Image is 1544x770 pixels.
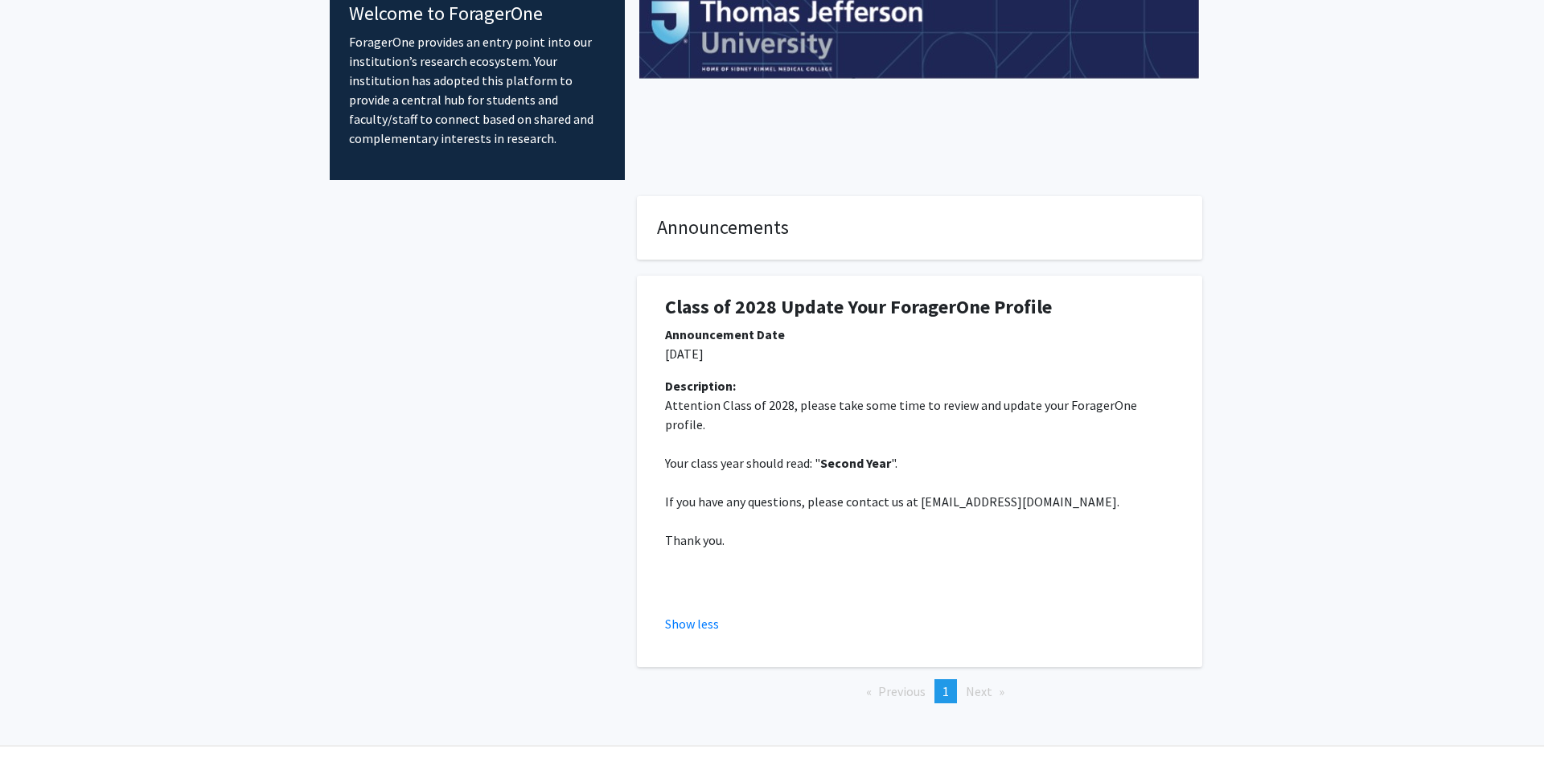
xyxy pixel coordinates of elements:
h4: Welcome to ForagerOne [349,2,606,26]
span: 1 [942,683,949,699]
iframe: Chat [12,698,68,758]
p: ForagerOne provides an entry point into our institution’s research ecosystem. Your institution ha... [349,32,606,148]
h4: Announcements [657,216,1182,240]
p: Attention Class of 2028, please take some time to review and update your ForagerOne profile. [665,395,1174,434]
p: [DATE] [665,344,1174,363]
button: Show less [665,614,719,633]
p: If you have any questions, please contact us at [EMAIL_ADDRESS][DOMAIN_NAME]. [665,492,1174,511]
h1: Class of 2028 Update Your ForagerOne Profile [665,296,1174,319]
ul: Pagination [637,679,1202,703]
span: Previous [878,683,926,699]
strong: Second Year [820,455,891,471]
span: Next [966,683,992,699]
div: Announcement Date [665,325,1174,344]
div: Description: [665,376,1174,395]
p: Thank you. [665,530,1174,550]
p: Your class year should read: " ". [665,453,1174,473]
